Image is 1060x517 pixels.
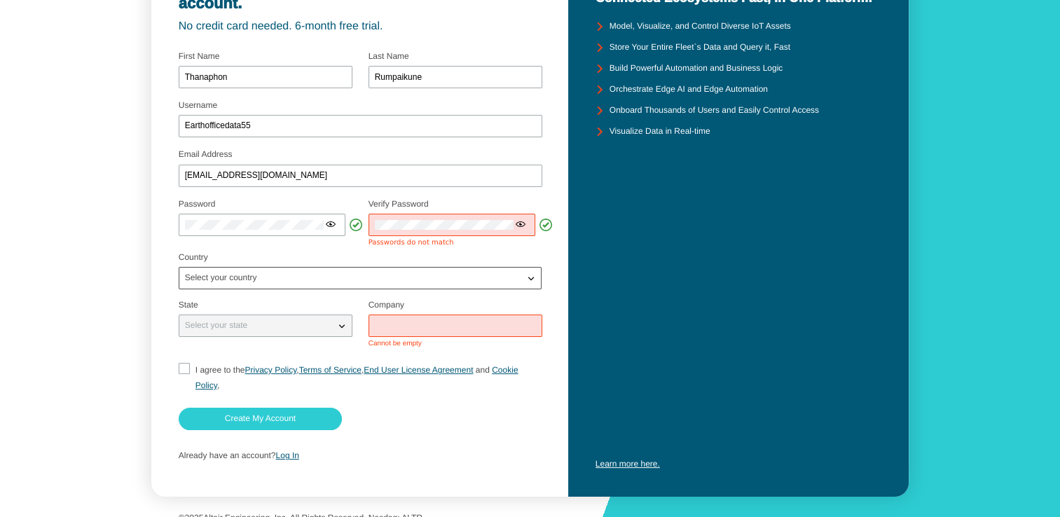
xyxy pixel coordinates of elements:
iframe: YouTube video player [596,293,882,454]
label: Email Address [179,149,233,159]
a: Privacy Policy [245,365,296,375]
label: Password [179,199,216,209]
label: Username [179,100,217,110]
label: Verify Password [369,199,429,209]
unity-typography: Visualize Data in Real-time [610,127,710,137]
span: I agree to the , , , [195,365,518,390]
a: Log In [276,450,299,460]
a: Terms of Service [299,365,362,375]
a: End User License Agreement [364,365,473,375]
a: Learn more here. [596,459,660,469]
unity-typography: Orchestrate Edge AI and Edge Automation [610,85,768,95]
span: and [476,365,490,375]
div: Passwords do not match [369,239,542,247]
unity-typography: Build Powerful Automation and Business Logic [610,64,783,74]
unity-typography: Store Your Entire Fleet`s Data and Query it, Fast [610,43,790,53]
unity-typography: Onboard Thousands of Users and Easily Control Access [610,106,819,116]
p: Already have an account? [179,451,542,461]
unity-typography: Model, Visualize, and Control Diverse IoT Assets [610,22,791,32]
unity-typography: No credit card needed. 6-month free trial. [179,20,542,33]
